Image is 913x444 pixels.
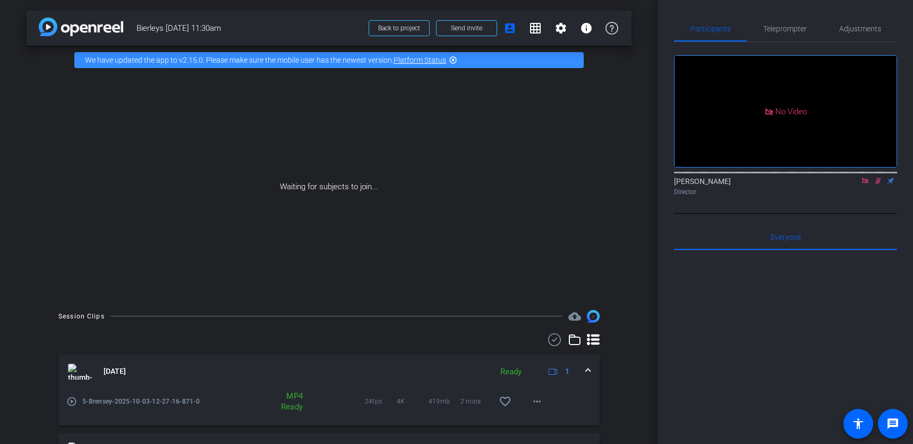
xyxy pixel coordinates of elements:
[852,417,865,430] mat-icon: accessibility
[495,366,527,378] div: Ready
[674,187,897,197] div: Director
[568,310,581,323] mat-icon: cloud_upload
[771,233,801,241] span: Everyone
[554,22,567,35] mat-icon: settings
[499,395,511,408] mat-icon: favorite_border
[886,417,899,430] mat-icon: message
[580,22,593,35] mat-icon: info
[82,396,203,407] span: 5-Brensey-2025-10-03-12-27-16-871-0
[587,310,600,323] img: Session clips
[58,355,600,389] mat-expansion-panel-header: thumb-nail[DATE]Ready1
[449,56,457,64] mat-icon: highlight_off
[378,24,420,32] span: Back to project
[565,366,569,377] span: 1
[58,389,600,425] div: thumb-nail[DATE]Ready1
[429,396,460,407] span: 419mb
[39,18,123,36] img: app-logo
[531,395,543,408] mat-icon: more_horiz
[775,106,807,116] span: No Video
[66,396,77,407] mat-icon: play_circle_outline
[68,364,92,380] img: thumb-nail
[451,24,482,32] span: Send invite
[763,25,807,32] span: Teleprompter
[74,52,584,68] div: We have updated the app to v2.15.0. Please make sure the mobile user has the newest version.
[136,18,362,39] span: Bierleys [DATE] 11:30am
[104,366,126,377] span: [DATE]
[690,25,731,32] span: Participants
[460,396,492,407] span: 2 mins
[504,22,516,35] mat-icon: account_box
[27,74,632,299] div: Waiting for subjects to join...
[674,176,897,197] div: [PERSON_NAME]
[369,20,430,36] button: Back to project
[260,391,308,412] div: MP4 Ready
[365,396,397,407] span: 24fps
[436,20,497,36] button: Send invite
[568,310,581,323] span: Destinations for your clips
[394,56,446,64] a: Platform Status
[58,311,105,322] div: Session Clips
[397,396,429,407] span: 4K
[839,25,881,32] span: Adjustments
[529,22,542,35] mat-icon: grid_on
